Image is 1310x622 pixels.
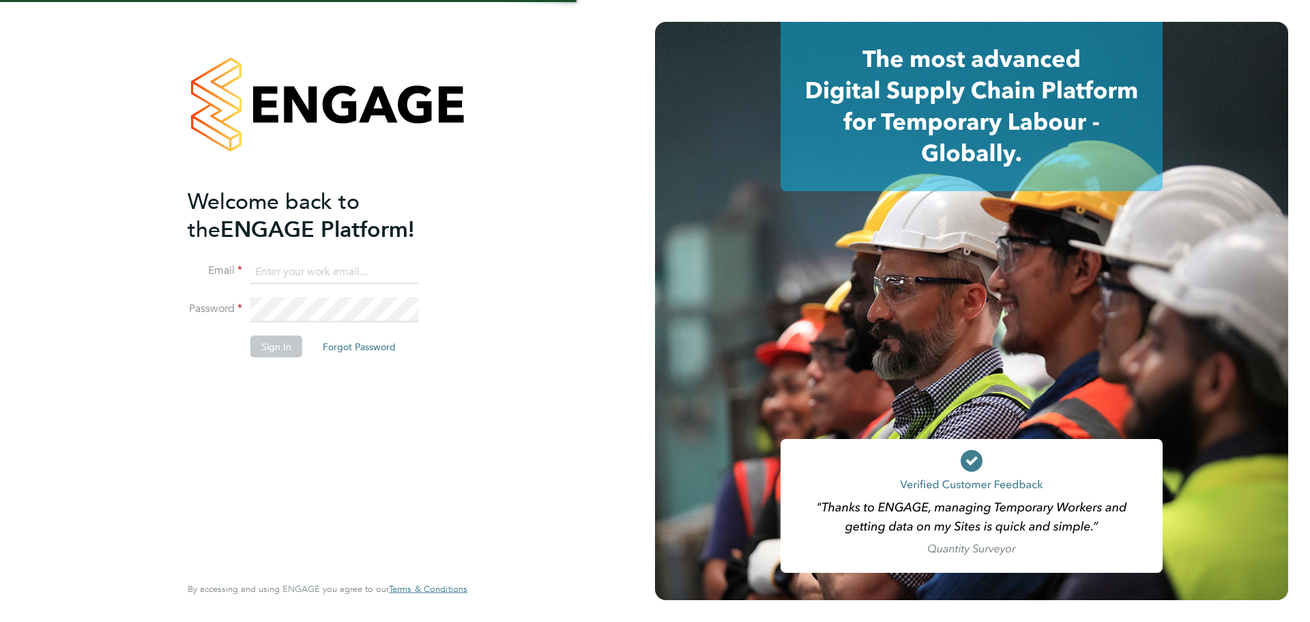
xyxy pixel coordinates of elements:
h2: ENGAGE Platform! [188,187,454,243]
label: Email [188,264,242,278]
button: Forgot Password [312,336,407,358]
a: Terms & Conditions [389,584,467,595]
label: Password [188,302,242,316]
input: Enter your work email... [250,259,419,284]
span: Welcome back to the [188,188,360,242]
button: Sign In [250,336,302,358]
span: By accessing and using ENGAGE you agree to our [188,583,467,595]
